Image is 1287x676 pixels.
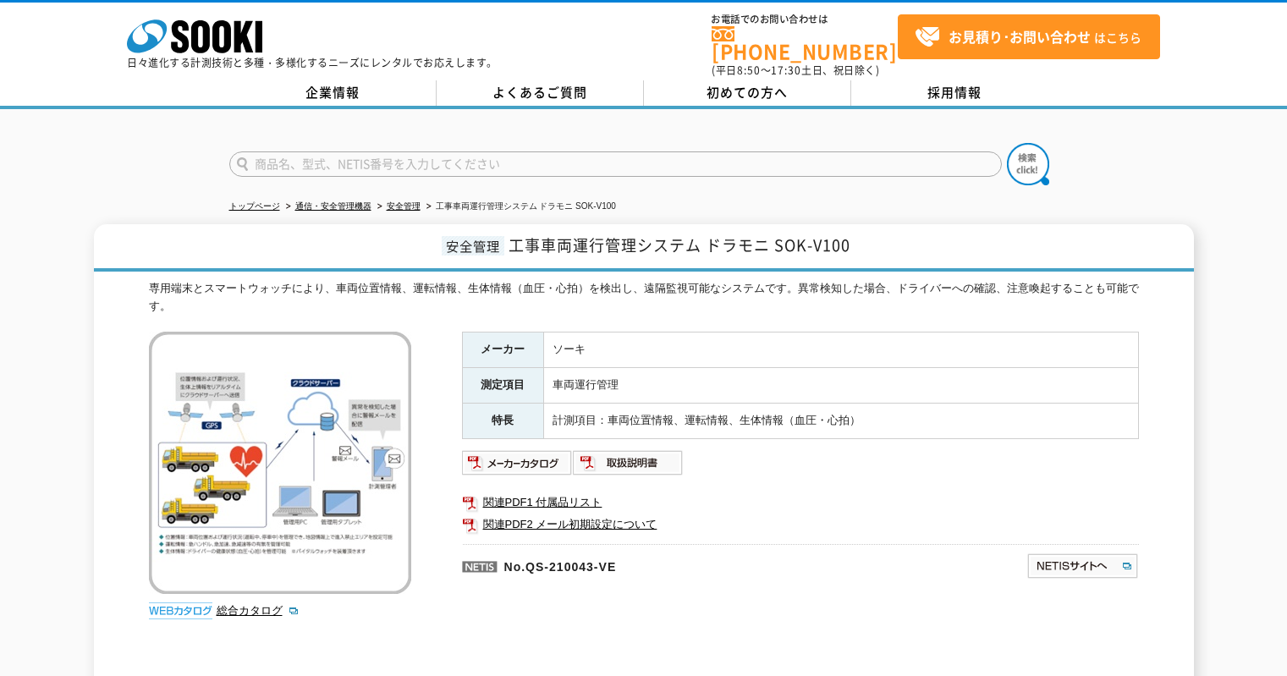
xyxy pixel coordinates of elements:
[462,404,543,439] th: 特長
[423,198,616,216] li: 工事車両運行管理システム ドラモニ SOK-V100
[1007,143,1049,185] img: btn_search.png
[295,201,371,211] a: 通信・安全管理機器
[462,333,543,368] th: メーカー
[387,201,421,211] a: 安全管理
[949,26,1091,47] strong: お見積り･お問い合わせ
[712,14,898,25] span: お電話でのお問い合わせは
[1026,552,1139,580] img: NETISサイトへ
[543,368,1138,404] td: 車両運行管理
[149,332,411,594] img: 工事車両運行管理システム ドラモニ SOK-V100
[229,201,280,211] a: トップページ
[462,368,543,404] th: 測定項目
[217,604,300,617] a: 総合カタログ
[442,236,504,256] span: 安全管理
[737,63,761,78] span: 8:50
[771,63,801,78] span: 17:30
[898,14,1160,59] a: お見積り･お問い合わせはこちら
[462,544,863,585] p: No.QS-210043-VE
[712,26,898,61] a: [PHONE_NUMBER]
[543,333,1138,368] td: ソーキ
[149,602,212,619] img: webカタログ
[543,404,1138,439] td: 計測項目：車両位置情報、運転情報、生体情報（血圧・心拍）
[462,449,573,476] img: メーカーカタログ
[573,449,684,476] img: 取扱説明書
[644,80,851,106] a: 初めての方へ
[509,234,850,256] span: 工事車両運行管理システム ドラモニ SOK-V100
[462,514,1139,536] a: 関連PDF2 メール初期設定について
[229,151,1002,177] input: 商品名、型式、NETIS番号を入力してください
[149,280,1139,316] div: 専用端末とスマートウォッチにより、車両位置情報、運転情報、生体情報（血圧・心拍）を検出し、遠隔監視可能なシステムです。異常検知した場合、ドライバーへの確認、注意喚起することも可能です。
[229,80,437,106] a: 企業情報
[851,80,1059,106] a: 採用情報
[127,58,498,68] p: 日々進化する計測技術と多種・多様化するニーズにレンタルでお応えします。
[462,492,1139,514] a: 関連PDF1 付属品リスト
[915,25,1141,50] span: はこちら
[573,460,684,473] a: 取扱説明書
[437,80,644,106] a: よくあるご質問
[707,83,788,102] span: 初めての方へ
[712,63,879,78] span: (平日 ～ 土日、祝日除く)
[462,460,573,473] a: メーカーカタログ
